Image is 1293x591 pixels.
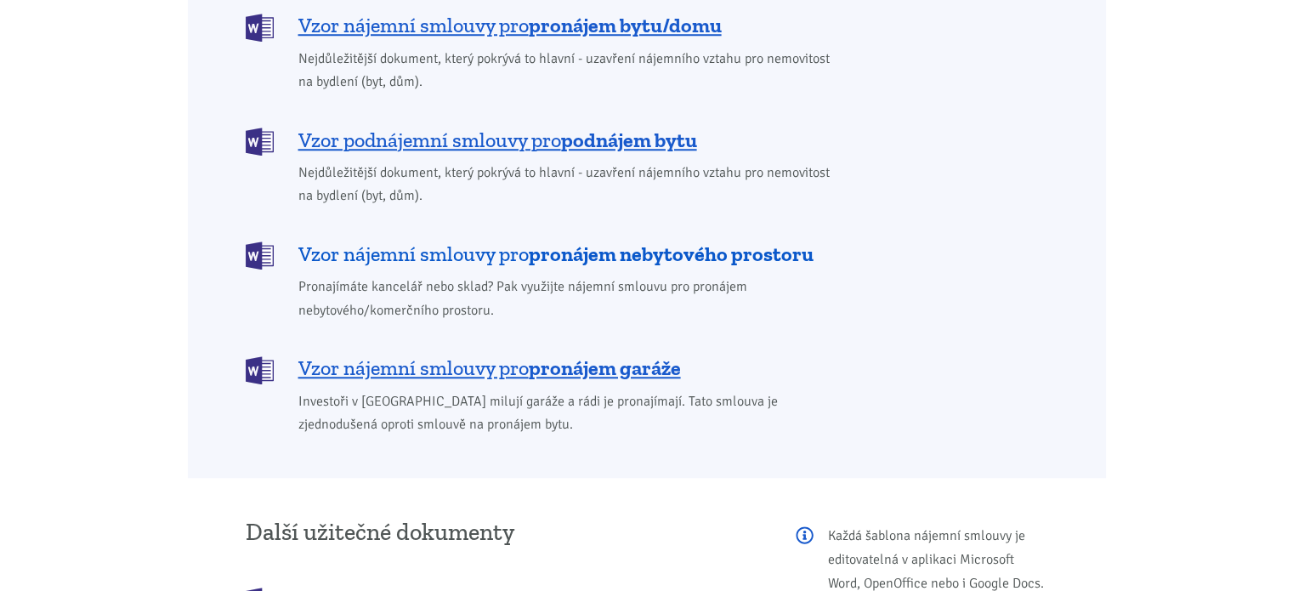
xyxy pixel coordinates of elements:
[298,390,842,436] span: Investoři v [GEOGRAPHIC_DATA] milují garáže a rádi je pronajímají. Tato smlouva je zjednodušená o...
[529,355,681,380] b: pronájem garáže
[298,48,842,94] span: Nejdůležitější dokument, který pokrývá to hlavní - uzavření nájemního vztahu pro nemovitost na by...
[529,242,814,266] b: pronájem nebytového prostoru
[298,241,814,268] span: Vzor nájemní smlouvy pro
[246,355,842,383] a: Vzor nájemní smlouvy propronájem garáže
[246,520,773,545] h3: Další užitečné dokumenty
[246,356,274,384] img: DOCX (Word)
[298,276,842,321] span: Pronajímáte kancelář nebo sklad? Pak využijte nájemní smlouvu pro pronájem nebytového/komerčního ...
[561,128,697,152] b: podnájem bytu
[298,355,681,382] span: Vzor nájemní smlouvy pro
[298,12,722,39] span: Vzor nájemní smlouvy pro
[246,14,274,42] img: DOCX (Word)
[298,162,842,207] span: Nejdůležitější dokument, který pokrývá to hlavní - uzavření nájemního vztahu pro nemovitost na by...
[246,128,274,156] img: DOCX (Word)
[298,127,697,154] span: Vzor podnájemní smlouvy pro
[246,126,842,154] a: Vzor podnájemní smlouvy propodnájem bytu
[246,12,842,40] a: Vzor nájemní smlouvy propronájem bytu/domu
[246,240,842,268] a: Vzor nájemní smlouvy propronájem nebytového prostoru
[246,242,274,270] img: DOCX (Word)
[529,13,722,37] b: pronájem bytu/domu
